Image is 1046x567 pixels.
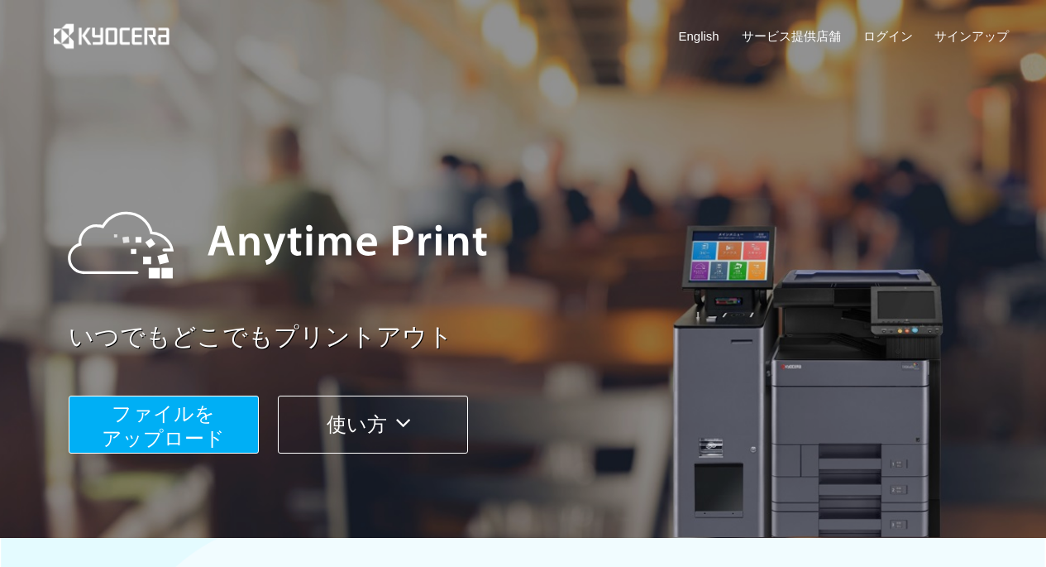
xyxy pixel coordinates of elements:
[679,27,719,45] a: English
[69,396,259,454] button: ファイルを​​アップロード
[742,27,841,45] a: サービス提供店舗
[863,27,913,45] a: ログイン
[69,320,1020,355] a: いつでもどこでもプリントアウト
[102,402,225,449] span: ファイルを ​​アップロード
[934,27,1009,45] a: サインアップ
[278,396,468,454] button: 使い方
